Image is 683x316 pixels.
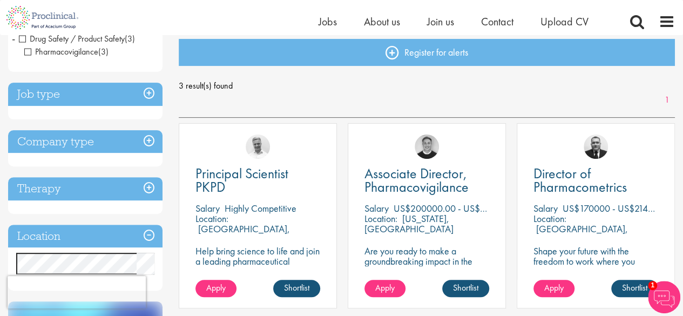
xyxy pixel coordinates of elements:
a: Apply [195,280,236,297]
img: Joshua Bye [246,135,270,159]
a: Associate Director, Pharmacovigilance [364,167,489,194]
p: [GEOGRAPHIC_DATA], [GEOGRAPHIC_DATA] [533,223,628,245]
h3: Therapy [8,177,163,200]
span: Director of Pharmacometrics [533,164,627,196]
span: Location: [195,212,228,225]
a: 1 [659,94,675,106]
span: Drug Safety / Product Safety [19,33,135,44]
span: Drug Safety / Product Safety [19,33,125,44]
p: Shape your future with the freedom to work where you thrive! Join our client with this Director p... [533,246,658,287]
a: About us [364,15,400,29]
a: Shortlist [611,280,658,297]
p: Highly Competitive [225,202,296,214]
h3: Company type [8,130,163,153]
iframe: reCAPTCHA [8,276,146,308]
a: Shortlist [273,280,320,297]
span: (3) [125,33,135,44]
span: Principal Scientist PKPD [195,164,288,196]
span: 3 result(s) found [179,78,675,94]
h3: Job type [8,83,163,106]
p: [GEOGRAPHIC_DATA], [GEOGRAPHIC_DATA] [195,223,290,245]
a: Shortlist [442,280,489,297]
h3: Location [8,225,163,248]
span: Location: [364,212,397,225]
a: Jobs [319,15,337,29]
a: Join us [427,15,454,29]
p: [US_STATE], [GEOGRAPHIC_DATA] [364,212,454,235]
a: Director of Pharmacometrics [533,167,658,194]
span: (3) [98,46,109,57]
span: Salary [195,202,220,214]
img: Bo Forsen [415,135,439,159]
p: Help bring science to life and join a leading pharmaceutical company to play a key role in delive... [195,246,320,297]
img: Jakub Hanas [584,135,608,159]
span: Pharmacovigilance [24,46,109,57]
a: Apply [533,280,574,297]
p: US$200000.00 - US$250000.00 per annum [394,202,566,214]
span: Apply [206,282,226,293]
span: 1 [648,281,657,290]
img: Chatbot [648,281,680,313]
a: Contact [481,15,513,29]
a: Upload CV [540,15,589,29]
span: Associate Director, Pharmacovigilance [364,164,469,196]
a: Apply [364,280,405,297]
a: Register for alerts [179,39,675,66]
span: Apply [375,282,395,293]
span: Apply [544,282,564,293]
span: Salary [364,202,389,214]
span: - [12,30,15,46]
span: Salary [533,202,558,214]
p: Are you ready to make a groundbreaking impact in the world of biotechnology? Join a growing compa... [364,246,489,307]
span: Pharmacovigilance [24,46,98,57]
a: Principal Scientist PKPD [195,167,320,194]
span: Location: [533,212,566,225]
